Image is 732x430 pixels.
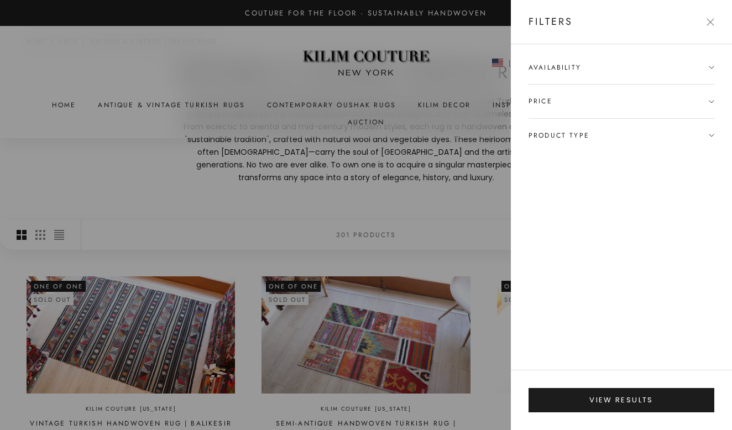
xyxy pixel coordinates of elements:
button: View results [529,388,714,412]
span: Price [529,96,552,107]
span: Availability [529,62,581,73]
summary: Price [529,85,714,118]
summary: Availability [529,62,714,84]
p: Filters [529,14,573,30]
span: Product type [529,130,589,141]
summary: Product type [529,119,714,152]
